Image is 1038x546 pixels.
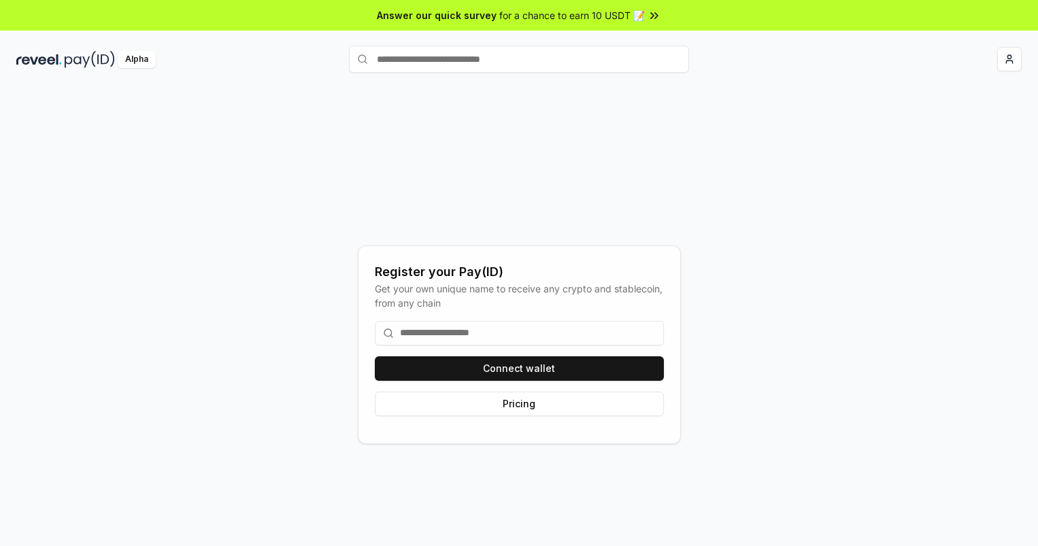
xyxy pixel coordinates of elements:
div: Alpha [118,51,156,68]
div: Get your own unique name to receive any crypto and stablecoin, from any chain [375,281,664,310]
span: Answer our quick survey [377,8,497,22]
button: Connect wallet [375,356,664,381]
div: Register your Pay(ID) [375,262,664,281]
span: for a chance to earn 10 USDT 📝 [499,8,645,22]
img: pay_id [65,51,115,68]
button: Pricing [375,392,664,416]
img: reveel_dark [16,51,62,68]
